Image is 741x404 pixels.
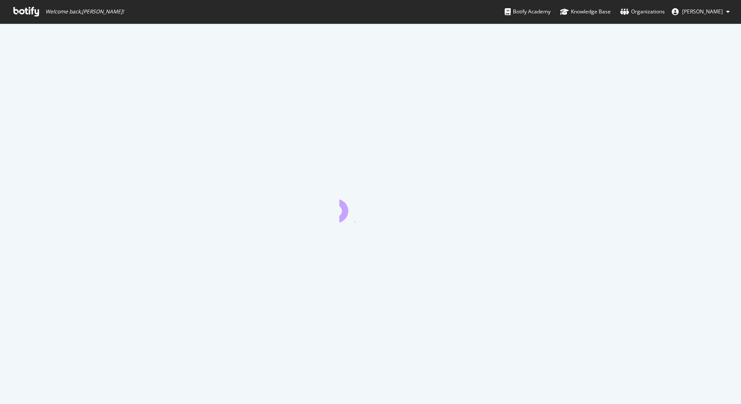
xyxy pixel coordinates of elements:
button: [PERSON_NAME] [665,5,737,19]
div: Organizations [620,7,665,16]
span: Alex Klein [682,8,723,15]
div: animation [339,191,402,222]
span: Welcome back, [PERSON_NAME] ! [45,8,124,15]
div: Knowledge Base [560,7,611,16]
div: Botify Academy [505,7,551,16]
